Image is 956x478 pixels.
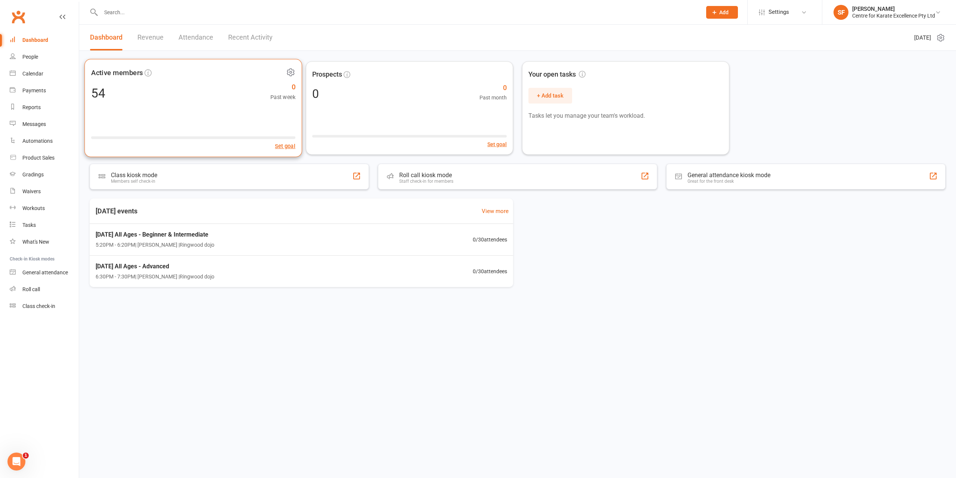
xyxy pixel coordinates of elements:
[10,200,79,217] a: Workouts
[53,63,137,71] div: sorry I meant martial arts styles
[86,119,112,125] b: Gradings
[10,133,79,149] a: Automations
[118,23,124,29] a: Source reference 2469543:
[128,242,140,254] button: Send a message…
[687,172,770,179] div: General attendance kiosk mode
[12,209,117,231] div: Great! Let me know if you have any other questions or need further assistance.
[10,234,79,250] a: What's New
[90,25,122,50] a: Dashboard
[473,267,507,275] span: 0 / 30 attendees
[10,116,79,133] a: Messages
[179,25,213,50] a: Attendance
[22,54,38,60] div: People
[10,32,79,49] a: Dashboard
[12,85,137,114] div: To edit martial arts styles, go to and you'll see the different Styles & Ranks you've set up prev...
[6,182,143,205] div: Stephen says…
[96,262,214,271] span: [DATE] All Ages - Advanced
[528,69,586,80] span: Your open tasks
[22,303,55,309] div: Class check-in
[10,166,79,183] a: Gradings
[22,138,53,144] div: Automations
[91,87,105,99] div: 54
[473,235,507,244] span: 0 / 30 attendees
[22,239,49,245] div: What's New
[47,244,53,250] button: Start recording
[111,179,157,184] div: Members self check-in
[21,4,33,16] img: Profile image for Toby
[270,81,295,93] span: 0
[10,82,79,99] a: Payments
[852,6,935,12] div: [PERSON_NAME]
[40,24,64,30] b: Website
[10,281,79,298] a: Roll call
[12,118,137,155] div: To set up a new style, select then . On the New Style page, you can set the name for each belt, a...
[479,83,507,93] span: 0
[22,87,46,93] div: Payments
[275,142,295,151] button: Set goal
[6,160,107,177] div: Is that what you were looking for?
[47,59,143,75] div: sorry I meant martial arts styles
[96,230,214,240] span: [DATE] All Ages - Beginner & Intermediate
[5,3,19,17] button: go back
[90,204,143,218] h3: [DATE] events
[93,182,143,199] div: yes, thank you
[399,172,453,179] div: Roll call kiosk mode
[312,88,319,100] div: 0
[687,179,770,184] div: Great for the front desk
[10,49,79,65] a: People
[22,222,36,228] div: Tasks
[12,41,58,48] div: Was that helpful?
[22,155,55,161] div: Product Sales
[95,86,121,92] b: Gradings
[9,7,28,26] a: Clubworx
[528,88,572,104] button: + Add task
[12,119,128,132] b: + Add style
[479,93,507,102] span: Past month
[43,125,49,131] a: Source reference 143722:
[99,187,137,194] div: yes, thank you
[10,65,79,82] a: Calendar
[487,140,507,148] button: Set goal
[312,69,342,80] span: Prospects
[6,81,143,160] div: Toby says…
[22,104,41,110] div: Reports
[719,9,729,15] span: Add
[6,36,63,53] div: Was that helpful?
[137,25,164,50] a: Revenue
[23,453,29,459] span: 1
[22,71,43,77] div: Calendar
[6,81,143,159] div: To edit martial arts styles, go toGradingsand you'll see the different Styles & Ranks you've set ...
[22,37,48,43] div: Dashboard
[6,229,143,242] textarea: Message…
[834,5,848,20] div: SF
[35,244,41,250] button: Gif picker
[12,165,101,172] div: Is that what you were looking for?
[769,4,789,21] span: Settings
[914,33,931,42] span: [DATE]
[117,3,131,17] button: Home
[6,205,143,252] div: Toby says…
[22,172,44,178] div: Gradings
[706,6,738,19] button: Add
[22,286,40,292] div: Roll call
[6,160,143,183] div: Toby says…
[99,7,696,18] input: Search...
[10,217,79,234] a: Tasks
[17,24,36,30] b: Admin
[7,453,25,471] iframe: Intercom live chat
[111,172,157,179] div: Class kiosk mode
[10,264,79,281] a: General attendance kiosk mode
[482,207,509,216] a: View more
[10,149,79,166] a: Product Sales
[6,59,143,81] div: Stephen says…
[91,67,143,78] span: Active members
[6,205,122,236] div: Great! Let me know if you have any other questions or need further assistance.
[10,99,79,116] a: Reports
[22,205,45,211] div: Workouts
[10,298,79,315] a: Class kiosk mode
[69,24,115,30] b: Website Design
[528,111,723,121] p: Tasks let you manage your team's workload.
[96,272,214,281] span: 6:30PM - 7:30PM | [PERSON_NAME] | Ringwood dojo
[12,9,137,31] div: For contact form colors specifically, you can change the main color by going to → → .
[10,183,79,200] a: Waivers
